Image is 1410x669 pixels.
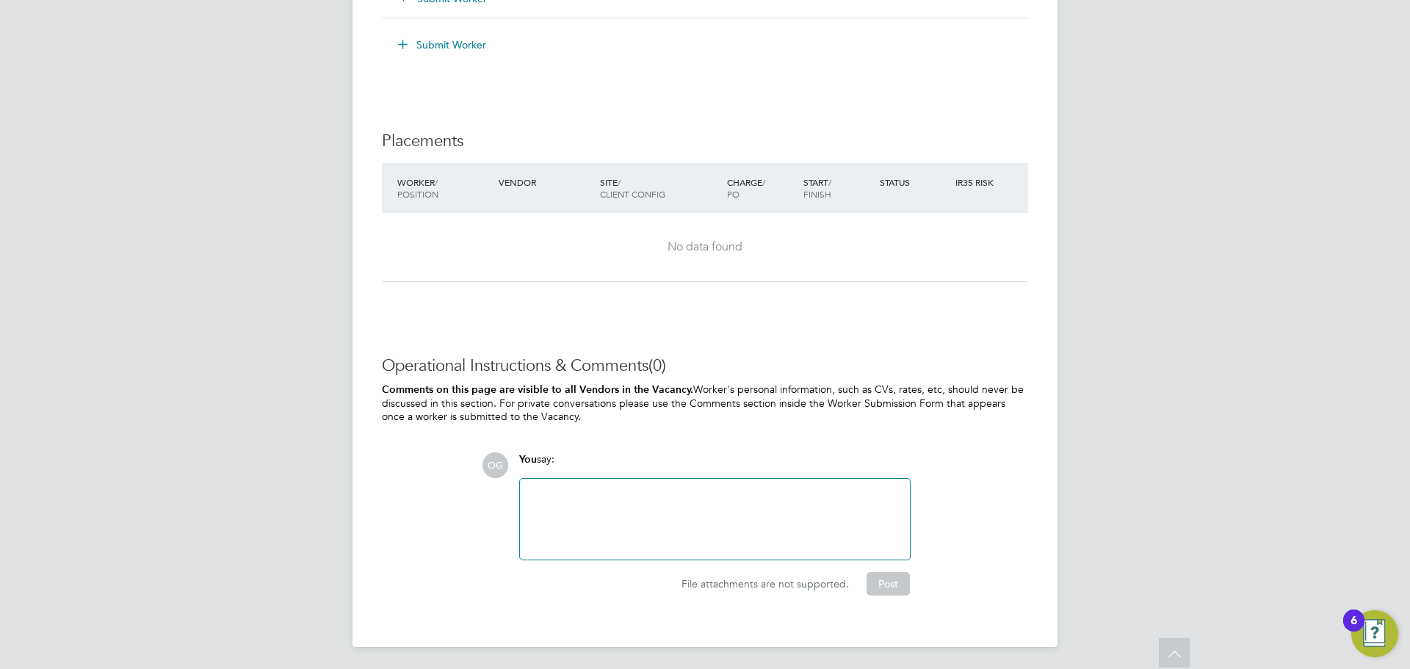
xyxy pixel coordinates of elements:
[382,355,1028,377] h3: Operational Instructions & Comments
[1351,621,1357,640] div: 6
[382,383,1028,424] p: Worker's personal information, such as CVs, rates, etc, should never be discussed in this section...
[723,169,800,207] div: Charge
[800,169,876,207] div: Start
[1351,610,1398,657] button: Open Resource Center, 6 new notifications
[495,169,596,195] div: Vendor
[648,355,666,375] span: (0)
[600,176,665,200] span: / Client Config
[382,131,1028,152] h3: Placements
[876,169,952,195] div: Status
[482,452,508,478] span: OG
[803,176,831,200] span: / Finish
[382,383,693,396] b: Comments on this page are visible to all Vendors in the Vacancy.
[867,572,910,596] button: Post
[397,176,438,200] span: / Position
[952,169,1002,195] div: IR35 Risk
[519,453,537,466] span: You
[397,239,1013,255] div: No data found
[519,452,911,478] div: say:
[394,169,495,207] div: Worker
[388,33,498,57] button: Submit Worker
[596,169,723,207] div: Site
[727,176,765,200] span: / PO
[681,577,849,590] span: File attachments are not supported.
